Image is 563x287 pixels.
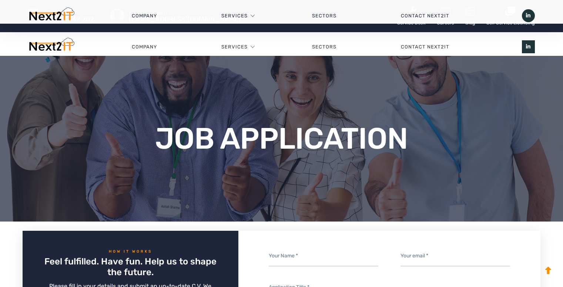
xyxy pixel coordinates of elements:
img: Next2IT [28,38,74,54]
a: Contact Next2IT [369,36,482,58]
a: Sectors [280,5,369,27]
a: Company [100,5,189,27]
img: Next2IT [28,7,74,24]
h1: Job Application [155,124,408,153]
a: Company [100,36,189,58]
a: Services [221,5,248,27]
h6: How It Works [44,249,217,254]
a: Services [221,36,248,58]
a: Sectors [280,36,369,58]
a: Contact Next2IT [369,5,482,27]
input: Your Name * [269,246,378,267]
h2: Feel fulfilled. Have fun. Help us to shape the future. [44,256,217,278]
input: Your email * [401,246,510,267]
